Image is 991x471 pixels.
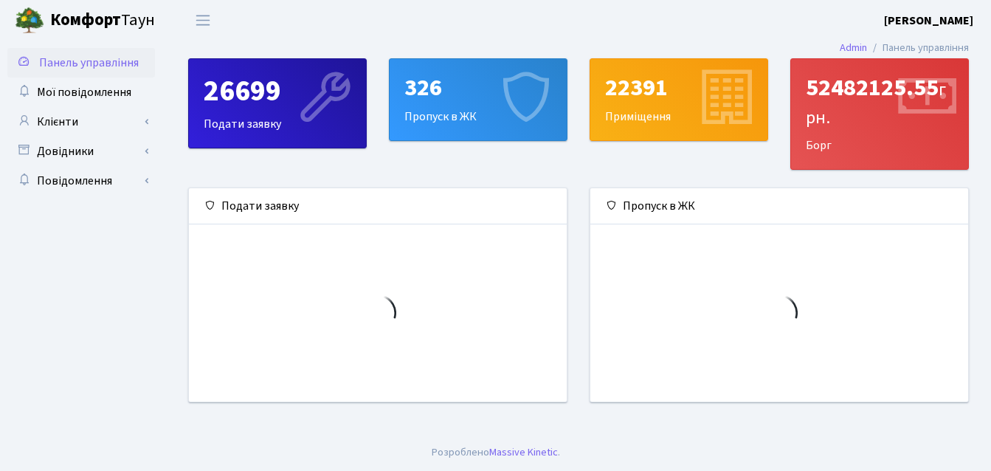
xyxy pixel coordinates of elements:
[7,137,155,166] a: Довідники
[188,58,367,148] a: 26699Подати заявку
[791,59,968,169] div: Борг
[7,48,155,78] a: Панель управління
[50,8,121,32] b: Комфорт
[37,84,131,100] span: Мої повідомлення
[605,74,753,102] div: 22391
[389,58,567,141] a: 326Пропуск в ЖК
[390,59,567,140] div: Пропуск в ЖК
[432,444,560,461] div: Розроблено .
[204,74,351,109] div: 26699
[590,59,767,140] div: Приміщення
[840,40,867,55] a: Admin
[50,8,155,33] span: Таун
[39,55,139,71] span: Панель управління
[7,166,155,196] a: Повідомлення
[590,188,968,224] div: Пропуск в ЖК
[806,74,953,131] div: 52482125.55
[867,40,969,56] li: Панель управління
[489,444,558,460] a: Massive Kinetic
[7,107,155,137] a: Клієнти
[404,74,552,102] div: 326
[184,8,221,32] button: Переключити навігацію
[189,188,567,224] div: Подати заявку
[189,59,366,148] div: Подати заявку
[15,6,44,35] img: logo.png
[884,12,973,30] a: [PERSON_NAME]
[7,78,155,107] a: Мої повідомлення
[884,13,973,29] b: [PERSON_NAME]
[818,32,991,63] nav: breadcrumb
[590,58,768,141] a: 22391Приміщення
